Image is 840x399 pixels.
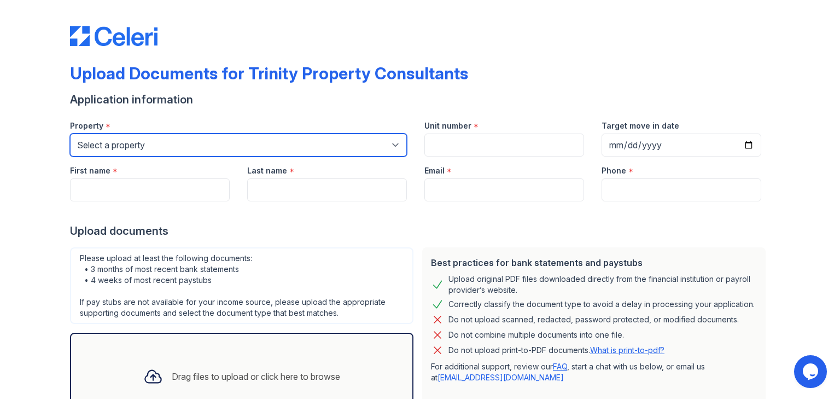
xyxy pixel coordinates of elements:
a: FAQ [553,362,567,371]
label: First name [70,165,110,176]
img: CE_Logo_Blue-a8612792a0a2168367f1c8372b55b34899dd931a85d93a1a3d3e32e68fde9ad4.png [70,26,157,46]
div: Do not combine multiple documents into one file. [448,328,624,342]
iframe: chat widget [794,355,829,388]
div: Application information [70,92,770,107]
label: Phone [602,165,626,176]
div: Upload documents [70,223,770,239]
label: Target move in date [602,120,679,131]
div: Best practices for bank statements and paystubs [431,256,757,269]
div: Correctly classify the document type to avoid a delay in processing your application. [448,298,755,311]
p: Do not upload print-to-PDF documents. [448,345,664,356]
label: Last name [247,165,287,176]
div: Do not upload scanned, redacted, password protected, or modified documents. [448,313,739,326]
label: Unit number [424,120,471,131]
div: Upload Documents for Trinity Property Consultants [70,63,468,83]
div: Drag files to upload or click here to browse [172,370,340,383]
a: [EMAIL_ADDRESS][DOMAIN_NAME] [437,373,564,382]
label: Property [70,120,103,131]
div: Please upload at least the following documents: • 3 months of most recent bank statements • 4 wee... [70,247,413,324]
a: What is print-to-pdf? [590,345,664,355]
p: For additional support, review our , start a chat with us below, or email us at [431,361,757,383]
div: Upload original PDF files downloaded directly from the financial institution or payroll provider’... [448,274,757,296]
label: Email [424,165,445,176]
